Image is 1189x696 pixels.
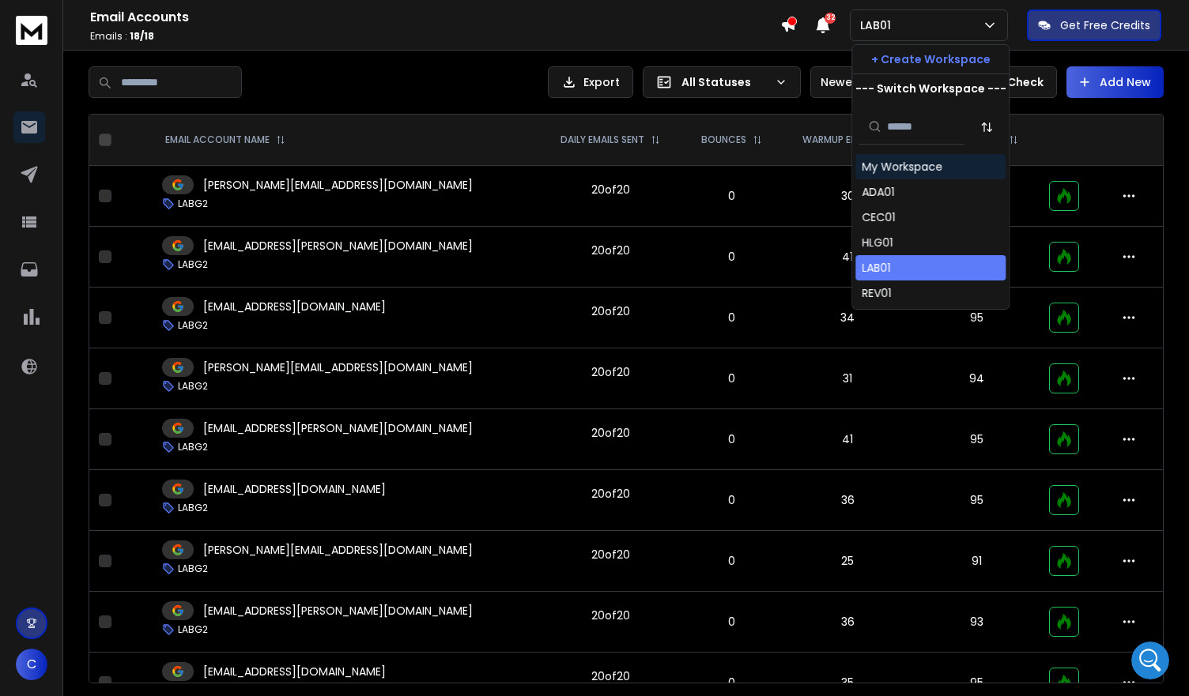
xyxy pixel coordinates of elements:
[58,264,110,277] b: Settings
[862,209,895,225] div: CEC01
[247,6,277,36] button: Home
[781,531,914,592] td: 25
[271,511,296,536] button: Send a message…
[13,459,304,552] div: Lakshita says…
[203,603,473,619] p: [EMAIL_ADDRESS][PERSON_NAME][DOMAIN_NAME]
[13,130,304,458] div: Lakshita says…
[203,359,473,375] p: [PERSON_NAME][EMAIL_ADDRESS][DOMAIN_NAME]
[203,299,386,314] p: [EMAIL_ADDRESS][DOMAIN_NAME]
[862,159,942,175] div: My Workspace
[591,243,630,258] div: 20 of 20
[781,166,914,227] td: 30
[130,29,154,43] span: 18 / 18
[77,20,157,36] p: Active 30m ago
[277,6,306,35] div: Close
[178,623,208,636] p: LABG2
[42,404,195,450] span: Integrating Slack with ReachInbox enhances team collaboration…
[13,108,304,130] div: [DATE]
[591,303,630,319] div: 20 of 20
[591,182,630,198] div: 20 of 20
[178,258,208,271] p: LABG2
[25,24,247,86] div: My tech team is actively looking into the Slack integration issue. Sorry for the delay — let me c...
[591,547,630,562] div: 20 of 20
[914,409,1040,470] td: 95
[25,325,247,356] div: Here’s an article that walks you through the exact steps:
[203,177,473,193] p: [PERSON_NAME][EMAIL_ADDRESS][DOMAIN_NAME]
[16,649,47,680] button: C
[203,664,386,679] p: [EMAIL_ADDRESS][DOMAIN_NAME]
[862,235,893,250] div: HLG01
[591,668,630,684] div: 20 of 20
[1060,17,1150,33] p: Get Free Credits
[1131,641,1169,679] iframe: Intercom live chat
[855,81,1006,96] p: --- Switch Workspace ---
[1027,9,1161,41] button: Get Free Credits
[914,348,1040,409] td: 94
[860,17,897,33] p: LAB01
[692,188,772,204] p: 0
[561,134,644,146] p: DAILY EMAILS SENT
[914,592,1040,653] td: 93
[781,348,914,409] td: 31
[591,608,630,623] div: 20 of 20
[165,134,285,146] div: EMAIL ACCOUNT NAME
[692,614,772,630] p: 0
[781,470,914,531] td: 36
[692,553,772,569] p: 0
[25,155,247,232] div: I looked into why your Slack integration wasn’t triggered, and it seems that it was set up as a w...
[781,592,914,653] td: 36
[178,380,208,393] p: LABG2
[75,517,88,530] button: Upload attachment
[692,371,772,386] p: 0
[50,517,62,530] button: Gif picker
[13,130,259,457] div: Hey [PERSON_NAME],I looked into why your Slack integration wasn’t triggered, and it seems that it...
[13,459,259,540] div: You could follow these steps and implement this to let us know if its working for you or we'd be ...
[178,562,208,575] p: LABG2
[692,310,772,325] p: 0
[692,249,772,265] p: 0
[692,492,772,508] p: 0
[781,227,914,288] td: 41
[203,481,386,497] p: [EMAIL_ADDRESS][DOMAIN_NAME]
[1066,66,1164,98] button: Add New
[591,486,630,502] div: 20 of 20
[203,420,473,436] p: [EMAIL_ADDRESS][PERSON_NAME][DOMAIN_NAME]
[178,319,208,332] p: LABG2
[914,470,1040,531] td: 95
[692,675,772,690] p: 0
[862,260,890,276] div: LAB01
[825,13,836,24] span: 32
[203,238,473,254] p: [EMAIL_ADDRESS][PERSON_NAME][DOMAIN_NAME]
[90,8,780,27] h1: Email Accounts
[25,140,160,152] b: Hey [PERSON_NAME],
[591,364,630,380] div: 20 of 20
[178,502,208,514] p: LABG2
[914,288,1040,348] td: 95
[178,198,208,210] p: LABG2
[701,134,746,146] p: BOUNCES
[16,16,47,45] img: logo
[25,468,247,530] div: You could follow these steps and implement this to let us know if its working for you or we'd be ...
[178,441,208,453] p: LABG2
[26,357,246,465] div: How to Integrate Slack with ReachInboxIntegrating Slack with ReachInbox enhances team collaboration…
[681,74,768,90] p: All Statuses
[77,8,179,20] h1: [PERSON_NAME]
[862,184,894,200] div: ADA01
[862,285,891,301] div: REV01
[802,134,877,146] p: WARMUP EMAILS
[548,66,633,98] button: Export
[25,232,247,325] div: To set it up correctly, you’ll need to go to the section under and click on directly, rather than...
[591,425,630,441] div: 20 of 20
[13,484,303,511] textarea: Message…
[781,409,914,470] td: 41
[914,531,1040,592] td: 91
[25,517,37,530] button: Emoji picker
[781,288,914,348] td: 34
[10,6,40,36] button: go back
[203,542,473,558] p: [PERSON_NAME][EMAIL_ADDRESS][DOMAIN_NAME]
[852,45,1009,73] button: + Create Workspace
[692,431,772,447] p: 0
[45,9,70,34] img: Profile image for Raj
